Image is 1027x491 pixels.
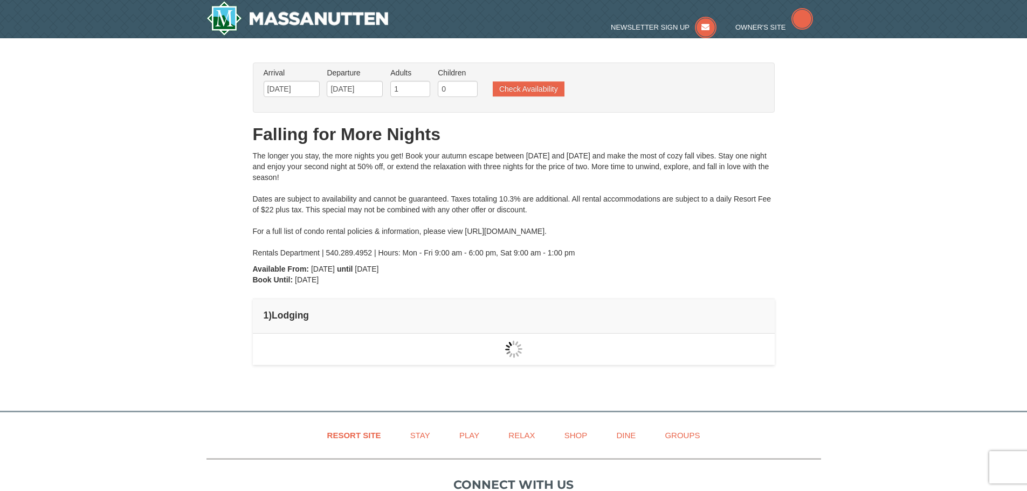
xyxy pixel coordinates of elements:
[397,423,444,447] a: Stay
[327,67,383,78] label: Departure
[611,23,716,31] a: Newsletter Sign Up
[505,341,522,358] img: wait gif
[438,67,478,78] label: Children
[253,123,775,145] h1: Falling for More Nights
[253,265,309,273] strong: Available From:
[264,310,764,321] h4: 1 Lodging
[355,265,378,273] span: [DATE]
[295,275,319,284] span: [DATE]
[206,1,389,36] img: Massanutten Resort Logo
[551,423,601,447] a: Shop
[337,265,353,273] strong: until
[495,423,548,447] a: Relax
[735,23,813,31] a: Owner's Site
[390,67,430,78] label: Adults
[611,23,690,31] span: Newsletter Sign Up
[446,423,493,447] a: Play
[651,423,713,447] a: Groups
[314,423,395,447] a: Resort Site
[206,1,389,36] a: Massanutten Resort
[264,67,320,78] label: Arrival
[493,81,564,96] button: Check Availability
[735,23,786,31] span: Owner's Site
[253,275,293,284] strong: Book Until:
[268,310,272,321] span: )
[311,265,335,273] span: [DATE]
[603,423,649,447] a: Dine
[253,150,775,258] div: The longer you stay, the more nights you get! Book your autumn escape between [DATE] and [DATE] a...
